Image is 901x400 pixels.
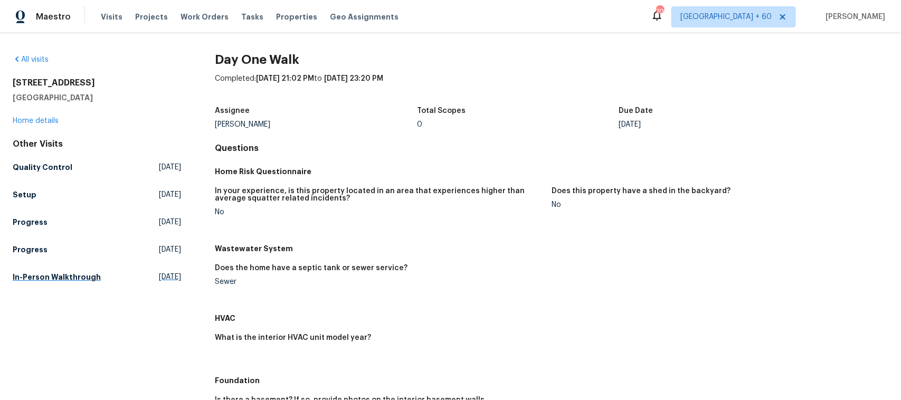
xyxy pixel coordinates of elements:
[821,12,885,22] span: [PERSON_NAME]
[215,54,888,65] h2: Day One Walk
[417,121,619,128] div: 0
[36,12,71,22] span: Maestro
[215,375,888,386] h5: Foundation
[13,56,49,63] a: All visits
[215,107,250,115] h5: Assignee
[215,143,888,154] h4: Questions
[159,272,181,282] span: [DATE]
[159,244,181,255] span: [DATE]
[13,92,181,103] h5: [GEOGRAPHIC_DATA]
[215,334,371,341] h5: What is the interior HVAC unit model year?
[552,201,880,208] div: No
[680,12,772,22] span: [GEOGRAPHIC_DATA] + 60
[215,278,543,285] div: Sewer
[13,117,59,125] a: Home details
[159,162,181,173] span: [DATE]
[324,75,383,82] span: [DATE] 23:20 PM
[215,264,407,272] h5: Does the home have a septic tank or sewer service?
[619,121,821,128] div: [DATE]
[276,12,317,22] span: Properties
[330,12,399,22] span: Geo Assignments
[215,313,888,323] h5: HVAC
[13,185,181,204] a: Setup[DATE]
[13,78,181,88] h2: [STREET_ADDRESS]
[656,6,663,17] div: 703
[13,272,101,282] h5: In-Person Walkthrough
[241,13,263,21] span: Tasks
[13,244,48,255] h5: Progress
[13,217,48,227] h5: Progress
[13,139,181,149] div: Other Visits
[215,73,888,101] div: Completed: to
[159,217,181,227] span: [DATE]
[135,12,168,22] span: Projects
[159,189,181,200] span: [DATE]
[13,268,181,287] a: In-Person Walkthrough[DATE]
[13,240,181,259] a: Progress[DATE]
[215,121,417,128] div: [PERSON_NAME]
[417,107,466,115] h5: Total Scopes
[552,187,731,195] h5: Does this property have a shed in the backyard?
[215,187,543,202] h5: In your experience, is this property located in an area that experiences higher than average squa...
[181,12,229,22] span: Work Orders
[13,189,36,200] h5: Setup
[13,158,181,177] a: Quality Control[DATE]
[215,166,888,177] h5: Home Risk Questionnaire
[256,75,314,82] span: [DATE] 21:02 PM
[101,12,122,22] span: Visits
[13,162,72,173] h5: Quality Control
[215,208,543,216] div: No
[215,243,888,254] h5: Wastewater System
[13,213,181,232] a: Progress[DATE]
[619,107,653,115] h5: Due Date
